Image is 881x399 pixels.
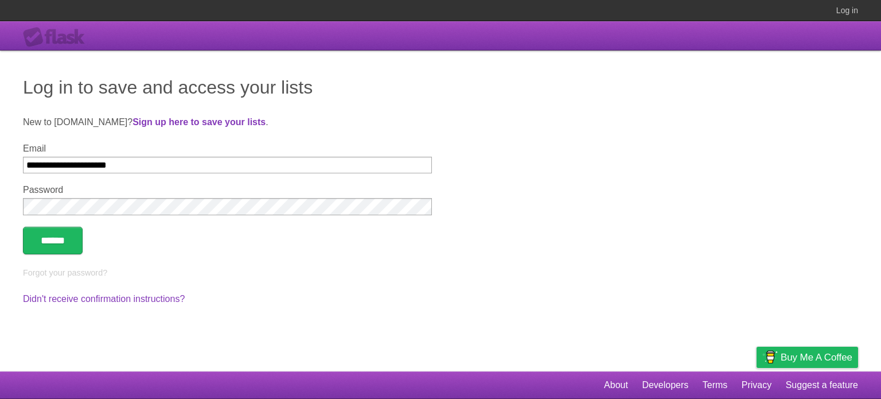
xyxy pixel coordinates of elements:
[786,374,858,396] a: Suggest a feature
[23,27,92,48] div: Flask
[604,374,628,396] a: About
[781,347,852,367] span: Buy me a coffee
[23,115,858,129] p: New to [DOMAIN_NAME]? .
[642,374,688,396] a: Developers
[23,185,432,195] label: Password
[762,347,778,367] img: Buy me a coffee
[23,73,858,101] h1: Log in to save and access your lists
[23,144,432,154] label: Email
[757,347,858,368] a: Buy me a coffee
[132,117,266,127] a: Sign up here to save your lists
[742,374,771,396] a: Privacy
[703,374,728,396] a: Terms
[23,294,185,304] a: Didn't receive confirmation instructions?
[23,268,107,277] a: Forgot your password?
